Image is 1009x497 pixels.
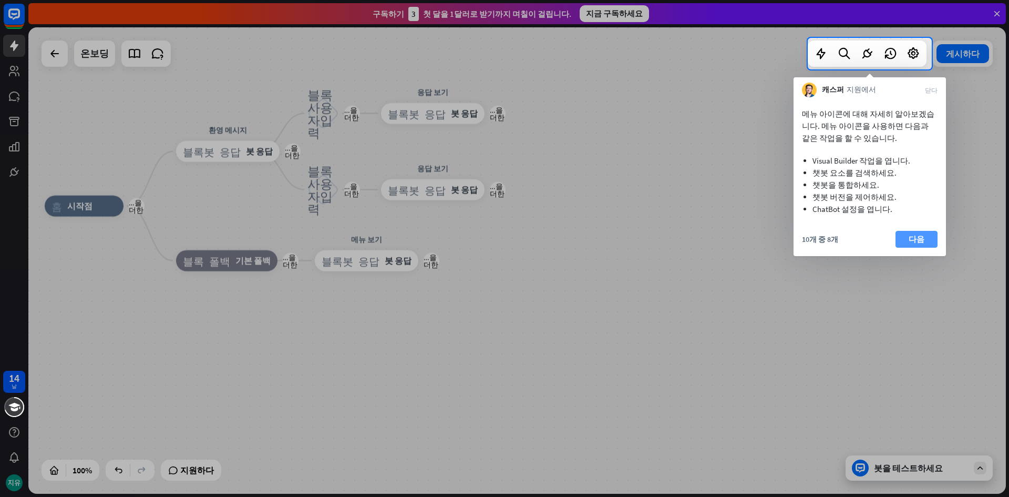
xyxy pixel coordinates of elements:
[812,204,892,214] font: ChatBot 설정을 엽니다.
[822,85,844,94] font: 캐스퍼
[925,87,938,93] font: 닫다
[895,231,938,248] button: 다음
[812,180,879,190] font: 챗봇을 통합하세요.
[812,156,910,166] font: Visual Builder 작업을 엽니다.
[802,109,934,143] font: 메뉴 아이콘에 대해 자세히 알아보겠습니다. 메뉴 아이콘을 사용하면 다음과 같은 작업을 할 수 있습니다.
[812,192,897,202] font: 챗봇 버전을 제어하세요.
[909,234,924,244] font: 다음
[812,168,897,178] font: 챗봇 요소를 검색하세요.
[802,235,838,244] font: 10개 중 8개
[8,4,40,36] button: LiveChat 채팅 위젯 열기
[847,85,876,94] font: 지원에서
